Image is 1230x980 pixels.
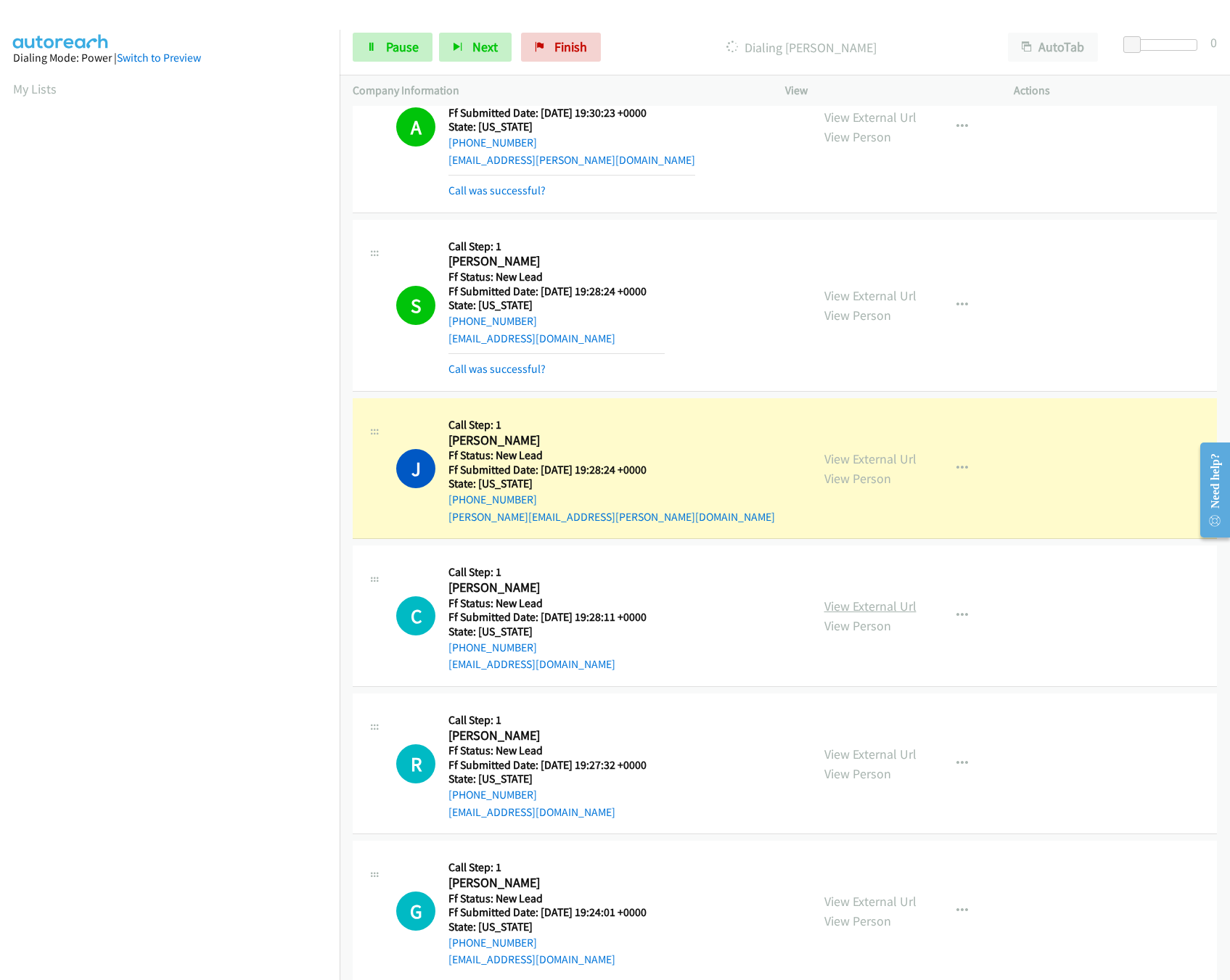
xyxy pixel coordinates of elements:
span: Next [472,38,498,55]
h2: [PERSON_NAME] [448,728,647,744]
p: View [785,82,988,99]
a: [PHONE_NUMBER] [448,314,537,328]
h1: R [396,744,435,783]
h5: Call Step: 1 [448,418,775,432]
a: Switch to Preview [117,51,201,65]
h5: State: [US_STATE] [448,772,647,786]
div: Dialing Mode: Power | [13,49,327,67]
a: Call was successful? [448,184,546,197]
a: Finish [521,33,601,62]
h5: Ff Submitted Date: [DATE] 19:27:32 +0000 [448,758,647,773]
span: Finish [554,38,587,55]
h5: Ff Status: New Lead [448,744,647,758]
h5: Ff Submitted Date: [DATE] 19:24:01 +0000 [448,905,647,920]
a: Call was successful? [448,362,546,376]
h5: State: [US_STATE] [448,477,775,491]
button: AutoTab [1008,33,1098,62]
h5: State: [US_STATE] [448,920,647,934]
a: View External Url [824,746,917,762]
h5: Call Step: 1 [448,860,647,875]
a: View Person [824,765,891,782]
h5: Call Step: 1 [448,565,647,580]
h1: C [396,596,435,635]
h5: State: [US_STATE] [448,625,647,639]
a: View Person [824,470,891,487]
a: [EMAIL_ADDRESS][DOMAIN_NAME] [448,952,615,966]
button: Next [439,33,512,62]
div: The call is yet to be attempted [396,892,435,931]
h5: Call Step: 1 [448,239,665,254]
h5: Ff Status: New Lead [448,270,665,284]
h1: S [396,286,435,325]
h2: [PERSON_NAME] [448,253,665,270]
a: [EMAIL_ADDRESS][PERSON_NAME][DOMAIN_NAME] [448,153,695,167]
h2: [PERSON_NAME] [448,432,665,449]
a: [PERSON_NAME][EMAIL_ADDRESS][PERSON_NAME][DOMAIN_NAME] [448,510,775,524]
a: View Person [824,307,891,324]
a: View Person [824,617,891,634]
div: The call is yet to be attempted [396,596,435,635]
h5: State: [US_STATE] [448,120,695,134]
h5: State: [US_STATE] [448,298,665,313]
p: Company Information [353,82,759,99]
a: View Person [824,913,891,929]
h5: Call Step: 1 [448,713,647,728]
a: View External Url [824,287,917,304]
a: [EMAIL_ADDRESS][DOMAIN_NAME] [448,805,615,819]
span: Pause [386,38,419,55]
h5: Ff Submitted Date: [DATE] 19:28:24 +0000 [448,463,775,477]
a: View External Url [824,893,917,910]
a: View External Url [824,450,917,467]
h1: G [396,892,435,931]
h5: Ff Submitted Date: [DATE] 19:28:11 +0000 [448,610,647,625]
iframe: Dialpad [13,112,340,801]
a: [PHONE_NUMBER] [448,788,537,802]
h5: Ff Submitted Date: [DATE] 19:28:24 +0000 [448,284,665,299]
h1: J [396,449,435,488]
a: Pause [353,33,432,62]
iframe: Resource Center [1189,432,1230,548]
h5: Ff Status: New Lead [448,892,647,906]
a: View External Url [824,109,917,125]
div: 0 [1210,33,1217,52]
a: My Lists [13,81,57,97]
p: Actions [1014,82,1217,99]
a: [PHONE_NUMBER] [448,936,537,950]
p: Dialing [PERSON_NAME] [620,38,982,57]
a: [EMAIL_ADDRESS][DOMAIN_NAME] [448,657,615,671]
a: View Person [824,128,891,145]
a: [EMAIL_ADDRESS][DOMAIN_NAME] [448,332,615,345]
div: The call is yet to be attempted [396,744,435,783]
a: [PHONE_NUMBER] [448,493,537,506]
a: [PHONE_NUMBER] [448,641,537,654]
h1: A [396,107,435,147]
a: [PHONE_NUMBER] [448,136,537,149]
a: View External Url [824,598,917,614]
h2: [PERSON_NAME] [448,580,647,596]
h5: Ff Status: New Lead [448,448,775,463]
h5: Ff Status: New Lead [448,596,647,611]
h5: Ff Submitted Date: [DATE] 19:30:23 +0000 [448,106,695,120]
h2: [PERSON_NAME] [448,875,647,892]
